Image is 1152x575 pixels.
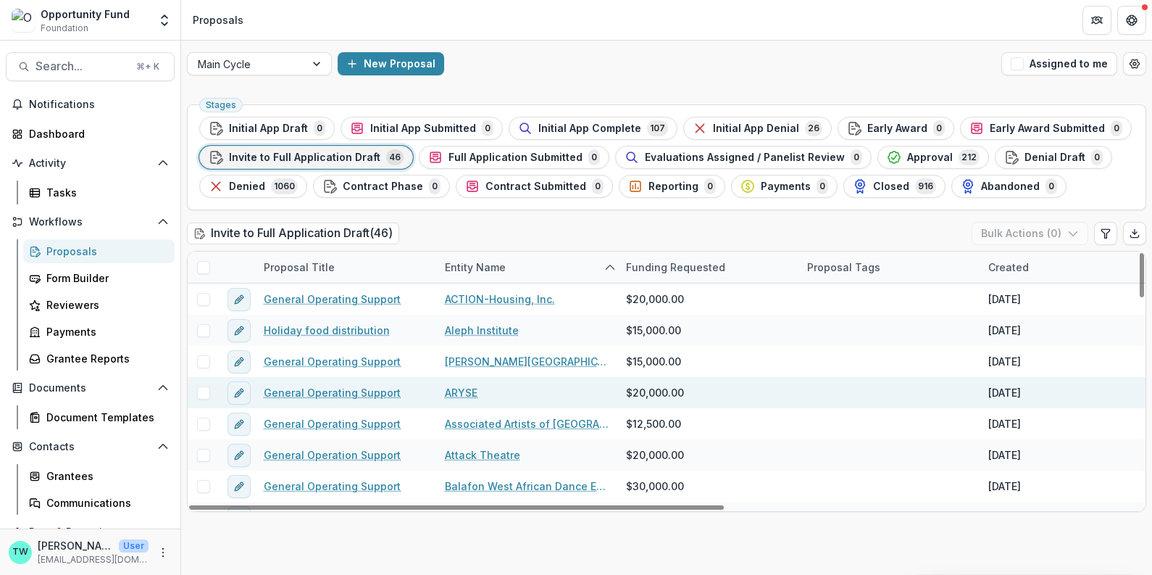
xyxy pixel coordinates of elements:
span: Foundation [41,22,88,35]
img: Opportunity Fund [12,9,35,32]
a: Form Builder [23,266,175,290]
span: 26 [805,120,822,136]
span: Workflows [29,216,151,228]
span: Initial App Draft [229,123,308,135]
a: General Operating Support [264,416,401,431]
div: Proposal Title [255,252,436,283]
span: Denial Draft [1024,152,1085,164]
button: edit [228,444,251,467]
nav: breadcrumb [187,9,249,30]
button: Partners [1082,6,1111,35]
div: [DATE] [988,354,1021,369]
span: Abandoned [981,181,1040,193]
p: User [119,539,149,553]
span: Approval [907,152,953,164]
span: 0 [592,178,604,194]
div: Reviewers [46,297,163,313]
div: Opportunity Fund [41,7,130,22]
div: Dashboard [29,126,163,141]
span: 46 [386,149,404,165]
span: Data & Reporting [29,526,151,539]
span: 0 [1091,149,1103,165]
button: Notifications [6,93,175,116]
button: Get Help [1117,6,1146,35]
a: ARYSE [445,385,477,400]
a: Attack Theatre [445,447,520,463]
span: 107 [647,120,668,136]
button: Denial Draft0 [995,146,1112,169]
span: 0 [1045,178,1057,194]
a: Grantees [23,464,175,488]
span: 0 [588,149,600,165]
div: Ti Wilhelm [12,547,28,557]
a: Communications [23,491,175,515]
div: Funding Requested [617,260,734,275]
span: Evaluations Assigned / Panelist Review [645,152,845,164]
div: [DATE] [988,291,1021,307]
a: Dashboard [6,122,175,146]
div: ⌘ + K [133,59,162,75]
div: Proposal Tags [798,252,980,283]
span: Reporting [648,181,698,193]
div: Proposals [46,244,163,259]
button: edit [228,350,251,373]
div: Funding Requested [617,252,798,283]
span: Contract Submitted [485,181,586,193]
h2: Invite to Full Application Draft ( 46 ) [187,223,399,244]
span: Stages [206,100,236,110]
div: Form Builder [46,270,163,286]
div: Entity Name [436,252,617,283]
div: [DATE] [988,479,1021,494]
a: General Operating Support [264,385,401,400]
button: Contract Submitted0 [456,175,613,198]
div: Entity Name [436,260,514,275]
button: Open Documents [6,376,175,400]
button: Export table data [1123,222,1146,245]
span: 1060 [271,178,298,194]
span: Payments [761,181,811,193]
button: Initial App Draft0 [199,117,335,140]
button: Bulk Actions (0) [972,222,1088,245]
button: Full Application Submitted0 [419,146,609,169]
span: Activity [29,157,151,170]
a: Payments [23,320,175,344]
button: Early Award0 [838,117,954,140]
span: Invite to Full Application Draft [229,152,380,164]
button: edit [228,288,251,311]
button: Edit table settings [1094,222,1117,245]
a: Holiday food distribution [264,323,390,338]
a: General Operating Support [264,354,401,369]
div: Payments [46,324,163,339]
div: [DATE] [988,385,1021,400]
div: Tasks [46,185,163,200]
a: General Operating Support [264,479,401,494]
a: Proposals [23,239,175,263]
span: Closed [873,181,909,193]
a: Reviewers [23,293,175,317]
div: Document Templates [46,410,163,425]
button: Approval212 [877,146,989,169]
span: $20,000.00 [626,447,684,463]
span: Early Award Submitted [990,123,1105,135]
span: 0 [314,120,325,136]
button: Reporting0 [619,175,725,198]
button: Open Contacts [6,435,175,458]
button: edit [228,319,251,342]
a: [PERSON_NAME][GEOGRAPHIC_DATA] [445,354,609,369]
span: 212 [959,149,980,165]
p: [EMAIL_ADDRESS][DOMAIN_NAME] [38,553,149,566]
button: Search... [6,52,175,81]
span: 0 [817,178,828,194]
a: Balafon West African Dance Ensemble [445,479,609,494]
span: $20,000.00 [626,385,684,400]
span: 0 [429,178,441,194]
div: Proposal Title [255,260,343,275]
button: Open table manager [1123,52,1146,75]
button: Closed916 [843,175,946,198]
button: New Proposal [338,52,444,75]
div: Grantees [46,468,163,484]
span: $12,500.00 [626,416,681,431]
button: More [154,544,172,561]
button: Invite to Full Application Draft46 [199,146,413,169]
